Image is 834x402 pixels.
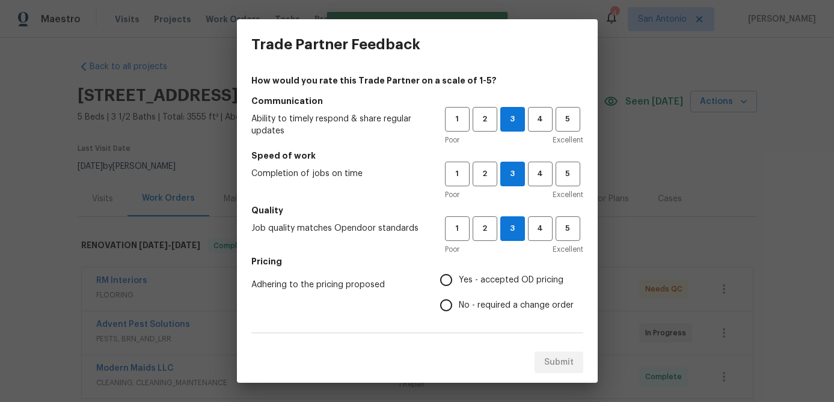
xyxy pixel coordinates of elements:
span: 4 [529,167,551,181]
span: No - required a change order [459,299,574,312]
button: 5 [556,107,580,132]
span: 5 [557,112,579,126]
h3: Trade Partner Feedback [251,36,420,53]
button: 4 [528,216,553,241]
span: Ability to timely respond & share regular updates [251,113,426,137]
div: Pricing [440,267,583,318]
span: Poor [445,243,459,255]
button: 2 [473,216,497,241]
span: 1 [446,222,468,236]
span: 3 [501,167,524,181]
span: 2 [474,222,496,236]
button: 2 [473,107,497,132]
button: 1 [445,107,470,132]
button: 3 [500,216,525,241]
span: 3 [501,222,524,236]
button: 2 [473,162,497,186]
span: Poor [445,189,459,201]
span: Poor [445,134,459,146]
h4: How would you rate this Trade Partner on a scale of 1-5? [251,75,583,87]
span: 2 [474,112,496,126]
span: 4 [529,112,551,126]
button: 5 [556,162,580,186]
button: 3 [500,107,525,132]
span: Excellent [553,243,583,255]
span: Excellent [553,189,583,201]
span: 5 [557,167,579,181]
span: 4 [529,222,551,236]
span: Adhering to the pricing proposed [251,279,421,291]
h5: Speed of work [251,150,583,162]
span: Job quality matches Opendoor standards [251,222,426,234]
h5: Pricing [251,255,583,267]
span: Yes - accepted OD pricing [459,274,563,287]
span: 1 [446,112,468,126]
button: 1 [445,216,470,241]
button: 4 [528,162,553,186]
span: 1 [446,167,468,181]
span: 3 [501,112,524,126]
span: Completion of jobs on time [251,168,426,180]
span: 5 [557,222,579,236]
h5: Quality [251,204,583,216]
span: 2 [474,167,496,181]
button: 3 [500,162,525,186]
button: 4 [528,107,553,132]
button: 1 [445,162,470,186]
span: Excellent [553,134,583,146]
button: 5 [556,216,580,241]
h5: Communication [251,95,583,107]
